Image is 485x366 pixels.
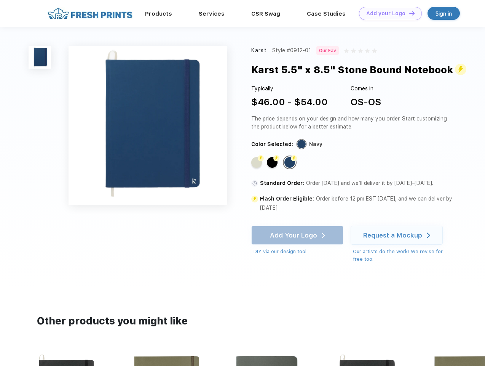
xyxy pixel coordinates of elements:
[428,7,460,20] a: Sign in
[251,196,258,202] img: standard order
[29,46,51,69] img: func=resize&h=100
[353,248,450,263] div: Our artists do the work! We revise for free too.
[284,157,295,168] div: Navy
[372,48,377,53] img: gray_star.svg
[251,140,293,148] div: Color Selected:
[309,140,322,148] div: Navy
[272,46,311,55] div: Style #0912-01
[365,48,370,53] img: gray_star.svg
[273,155,279,161] img: flash color
[358,48,363,53] img: gray_star.svg
[145,10,172,17] a: Products
[69,46,227,205] img: func=resize&h=640
[251,46,267,55] div: Karst
[316,46,339,55] div: Our Fav
[258,155,264,161] img: flash color
[260,180,304,186] span: Standard Order:
[351,85,381,93] div: Comes in
[251,95,328,109] div: $46.00 - $54.00
[251,115,450,131] div: The price depends on your design and how many you order. Start customizing the product below for ...
[199,10,225,17] a: Services
[291,155,297,161] img: flash color
[251,63,466,77] div: Karst 5.5" x 8.5" Stone Bound Notebook
[409,11,415,15] img: DT
[306,180,433,186] span: Order [DATE] and we’ll deliver it by [DATE]–[DATE].
[427,233,430,238] img: white arrow
[366,10,405,17] div: Add your Logo
[267,157,278,168] div: Black
[45,7,135,20] img: fo%20logo%202.webp
[455,64,466,75] img: flash_active_toggle.svg
[251,85,328,93] div: Typically
[351,95,381,109] div: OS-OS
[254,248,343,255] div: DIY via our design tool.
[251,180,258,187] img: standard order
[37,314,448,329] div: Other products you might like
[260,196,452,211] span: Order before 12 pm EST [DATE], and we can deliver by [DATE].
[436,9,452,18] div: Sign in
[251,10,280,17] a: CSR Swag
[251,157,262,168] div: Beige
[351,48,356,53] img: gray_star.svg
[260,196,314,202] span: Flash Order Eligible:
[363,231,422,239] div: Request a Mockup
[344,48,349,53] img: gray_star.svg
